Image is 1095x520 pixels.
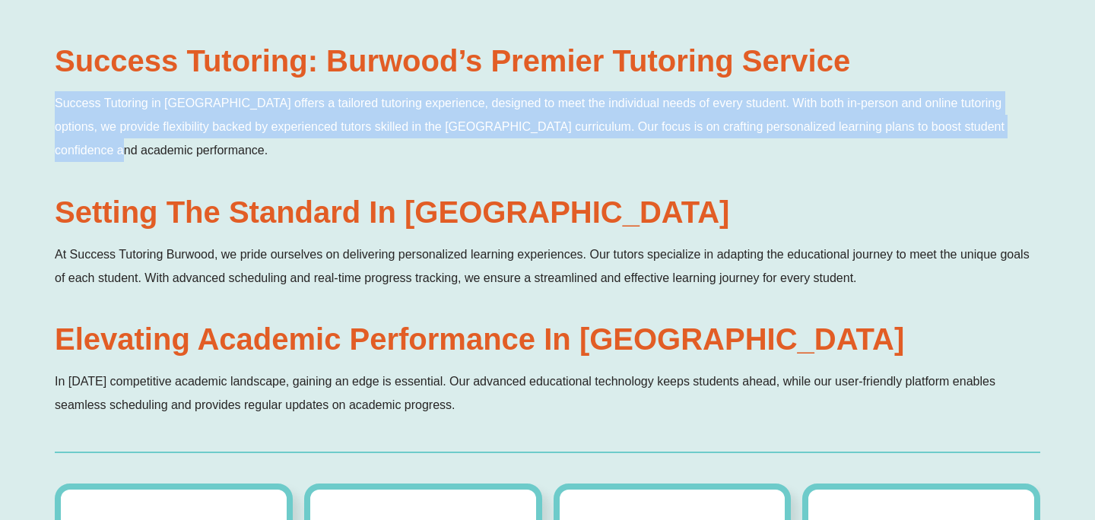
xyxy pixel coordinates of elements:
[55,324,1040,354] h2: Elevating Academic Performance in [GEOGRAPHIC_DATA]
[55,197,1040,227] h2: Setting the Standard in [GEOGRAPHIC_DATA]
[55,375,995,411] span: In [DATE] competitive academic landscape, gaining an edge is essential. Our advanced educational ...
[55,97,1005,157] span: Success Tutoring in [GEOGRAPHIC_DATA] offers a tailored tutoring experience, designed to meet the...
[55,248,1030,284] span: At Success Tutoring Burwood, we pride ourselves on delivering personalized learning experiences. ...
[834,348,1095,520] iframe: Chat Widget
[55,46,1040,76] h2: Success Tutoring: Burwood’s Premier Tutoring Service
